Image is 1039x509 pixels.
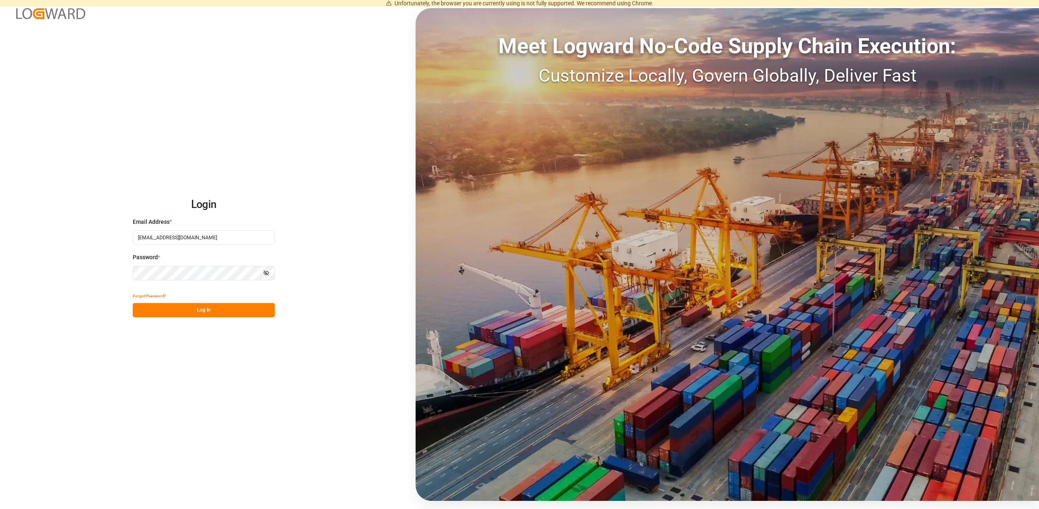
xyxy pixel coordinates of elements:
input: Enter your email [133,230,275,245]
span: Email Address [133,218,170,226]
div: Customize Locally, Govern Globally, Deliver Fast [416,62,1039,89]
img: Logward_new_orange.png [16,8,85,19]
button: Log In [133,303,275,317]
h2: Login [133,192,275,218]
span: Password [133,253,158,262]
div: Meet Logward No-Code Supply Chain Execution: [416,30,1039,62]
button: Forgot Password? [133,289,166,303]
